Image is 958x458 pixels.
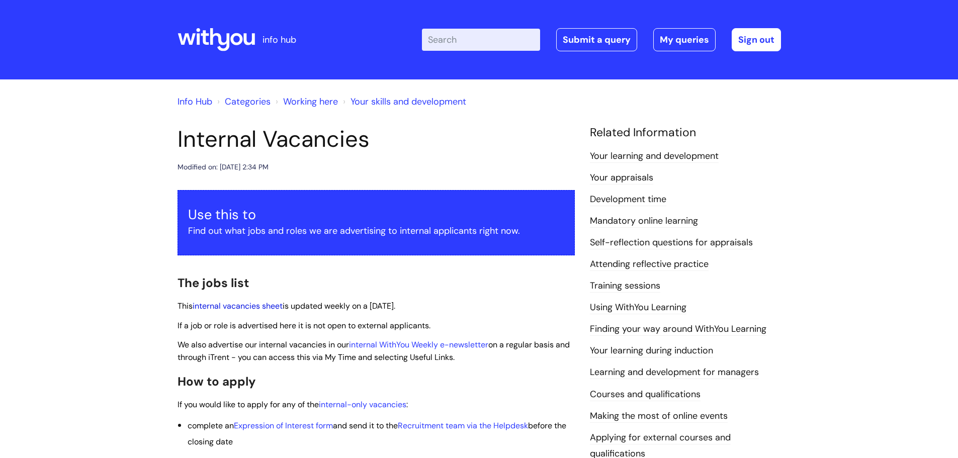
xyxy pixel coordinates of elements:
[340,94,466,110] li: Your skills and development
[422,29,540,51] input: Search
[590,323,766,336] a: Finding your way around WithYou Learning
[178,96,212,108] a: Info Hub
[188,420,566,447] span: and send it to the before the c
[188,207,564,223] h3: Use this to
[556,28,637,51] a: Submit a query
[192,436,233,447] span: losing date
[178,275,249,291] span: The jobs list
[422,28,781,51] div: | -
[351,96,466,108] a: Your skills and development
[398,420,528,431] a: Recruitment team via the Helpdesk
[590,258,709,271] a: Attending reflective practice
[590,193,666,206] a: Development time
[653,28,716,51] a: My queries
[590,388,701,401] a: Courses and qualifications
[590,366,759,379] a: Learning and development for managers
[590,280,660,293] a: Training sessions
[178,301,395,311] span: This is updated weekly on a [DATE].
[590,236,753,249] a: Self-reflection questions for appraisals
[178,374,256,389] span: How to apply
[732,28,781,51] a: Sign out
[590,215,698,228] a: Mandatory online learning
[178,161,269,173] div: Modified on: [DATE] 2:34 PM
[349,339,488,350] a: internal WithYou Weekly e-newsletter
[590,301,686,314] a: Using WithYou Learning
[188,420,234,431] span: complete an
[590,150,719,163] a: Your learning and development
[178,126,575,153] h1: Internal Vacancies
[234,420,333,431] a: Expression of Interest form
[590,410,728,423] a: Making the most of online events
[225,96,271,108] a: Categories
[283,96,338,108] a: Working here
[188,223,564,239] p: Find out what jobs and roles we are advertising to internal applicants right now.
[590,126,781,140] h4: Related Information
[178,339,570,362] span: We also advertise our internal vacancies in our on a regular basis and through iTrent - you can a...
[178,399,408,410] span: If you would like to apply for any of the :
[590,344,713,357] a: Your learning during induction
[193,301,283,311] a: internal vacancies sheet
[590,171,653,185] a: Your appraisals
[263,32,296,48] p: info hub
[178,320,430,331] span: If a job or role is advertised here it is not open to external applicants.
[319,399,406,410] a: internal-only vacancies
[273,94,338,110] li: Working here
[215,94,271,110] li: Solution home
